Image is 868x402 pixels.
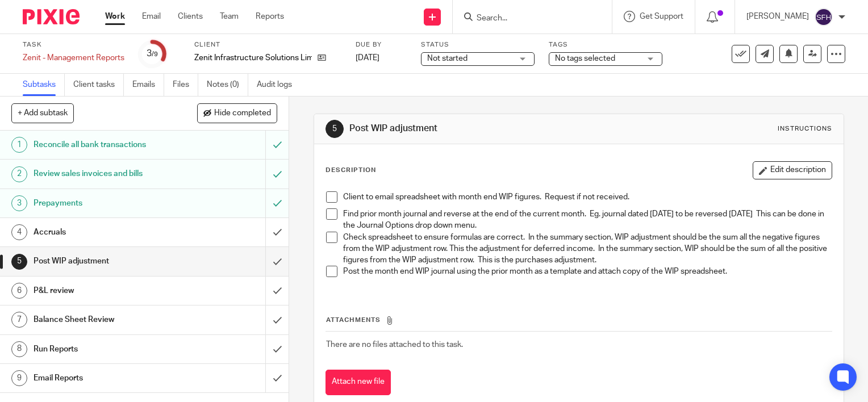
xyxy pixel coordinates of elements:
p: Description [325,166,376,175]
h1: Prepayments [34,195,181,212]
a: Client tasks [73,74,124,96]
input: Search [475,14,578,24]
h1: Review sales invoices and bills [34,165,181,182]
span: Attachments [326,317,381,323]
p: Check spreadsheet to ensure formulas are correct. In the summary section, WIP adjustment should b... [343,232,832,266]
span: Not started [427,55,468,62]
a: Reports [256,11,284,22]
p: Find prior month journal and reverse at the end of the current month. Eg. journal dated [DATE] to... [343,208,832,232]
button: Edit description [753,161,832,179]
p: Zenit Infrastructure Solutions Limited [194,52,312,64]
div: 5 [11,254,27,270]
div: 2 [11,166,27,182]
span: [DATE] [356,54,379,62]
div: 1 [11,137,27,153]
label: Task [23,40,124,49]
p: Client to email spreadsheet with month end WIP figures. Request if not received. [343,191,832,203]
a: Emails [132,74,164,96]
div: Instructions [778,124,832,133]
h1: Accruals [34,224,181,241]
div: 4 [11,224,27,240]
label: Status [421,40,535,49]
div: 3 [11,195,27,211]
img: Pixie [23,9,80,24]
a: Notes (0) [207,74,248,96]
div: Zenit - Management Reports [23,52,124,64]
h1: P&L review [34,282,181,299]
button: Hide completed [197,103,277,123]
a: Audit logs [257,74,301,96]
span: Hide completed [214,109,271,118]
label: Due by [356,40,407,49]
h1: Post WIP adjustment [349,123,603,135]
p: [PERSON_NAME] [746,11,809,22]
h1: Post WIP adjustment [34,253,181,270]
small: /9 [152,51,158,57]
a: Files [173,74,198,96]
div: 7 [11,312,27,328]
a: Email [142,11,161,22]
label: Tags [549,40,662,49]
h1: Balance Sheet Review [34,311,181,328]
div: 3 [147,47,158,60]
span: There are no files attached to this task. [326,341,463,349]
a: Work [105,11,125,22]
a: Team [220,11,239,22]
div: 6 [11,283,27,299]
a: Clients [178,11,203,22]
span: No tags selected [555,55,615,62]
h1: Email Reports [34,370,181,387]
h1: Reconcile all bank transactions [34,136,181,153]
span: Get Support [640,12,683,20]
div: 5 [325,120,344,138]
div: 9 [11,370,27,386]
p: Post the month end WIP journal using the prior month as a template and attach copy of the WIP spr... [343,266,832,277]
label: Client [194,40,341,49]
button: + Add subtask [11,103,74,123]
img: svg%3E [815,8,833,26]
button: Attach new file [325,370,391,395]
div: 8 [11,341,27,357]
h1: Run Reports [34,341,181,358]
a: Subtasks [23,74,65,96]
